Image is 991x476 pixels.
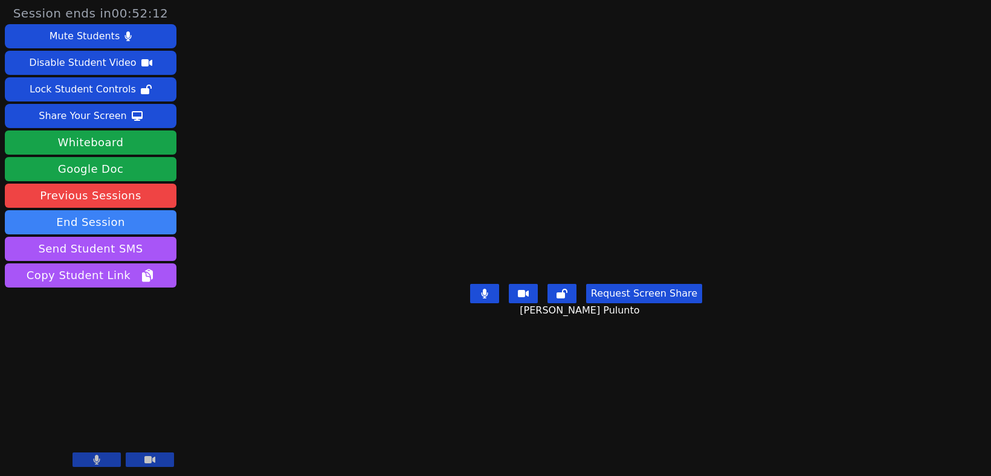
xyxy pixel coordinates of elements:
[50,27,120,46] div: Mute Students
[5,237,176,261] button: Send Student SMS
[5,157,176,181] a: Google Doc
[29,53,136,72] div: Disable Student Video
[586,284,702,303] button: Request Screen Share
[5,263,176,288] button: Copy Student Link
[5,184,176,208] a: Previous Sessions
[27,267,155,284] span: Copy Student Link
[30,80,136,99] div: Lock Student Controls
[5,104,176,128] button: Share Your Screen
[13,5,169,22] span: Session ends in
[5,51,176,75] button: Disable Student Video
[5,130,176,155] button: Whiteboard
[112,6,169,21] time: 00:52:12
[39,106,127,126] div: Share Your Screen
[5,24,176,48] button: Mute Students
[520,303,642,318] span: [PERSON_NAME] Pulunto
[5,210,176,234] button: End Session
[5,77,176,101] button: Lock Student Controls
